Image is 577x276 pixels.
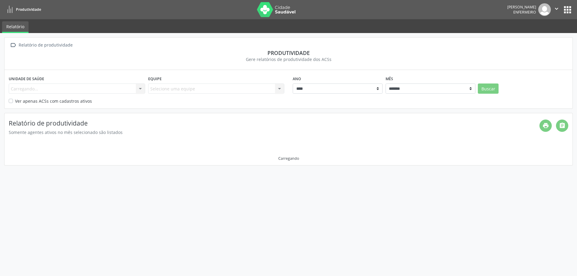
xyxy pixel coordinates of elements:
span: Produtividade [16,7,41,12]
div: Relatório de produtividade [17,41,74,50]
a: Relatório [2,21,29,33]
div: [PERSON_NAME] [507,5,536,10]
div: Gere relatórios de produtividade dos ACSs [9,56,568,62]
span: Enfermeiro [513,10,536,15]
i:  [9,41,17,50]
a: Produtividade [4,5,41,14]
a:  Relatório de produtividade [9,41,74,50]
div: Produtividade [9,50,568,56]
button: apps [562,5,573,15]
div: Somente agentes ativos no mês selecionado são listados [9,129,539,135]
img: img [538,3,551,16]
i:  [553,5,560,12]
button:  [551,3,562,16]
h4: Relatório de produtividade [9,120,539,127]
label: Equipe [148,74,162,83]
label: Unidade de saúde [9,74,44,83]
label: Ano [293,74,301,83]
button: Buscar [478,83,499,94]
div: Carregando [278,156,299,161]
label: Ver apenas ACSs com cadastros ativos [15,98,92,104]
label: Mês [386,74,393,83]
